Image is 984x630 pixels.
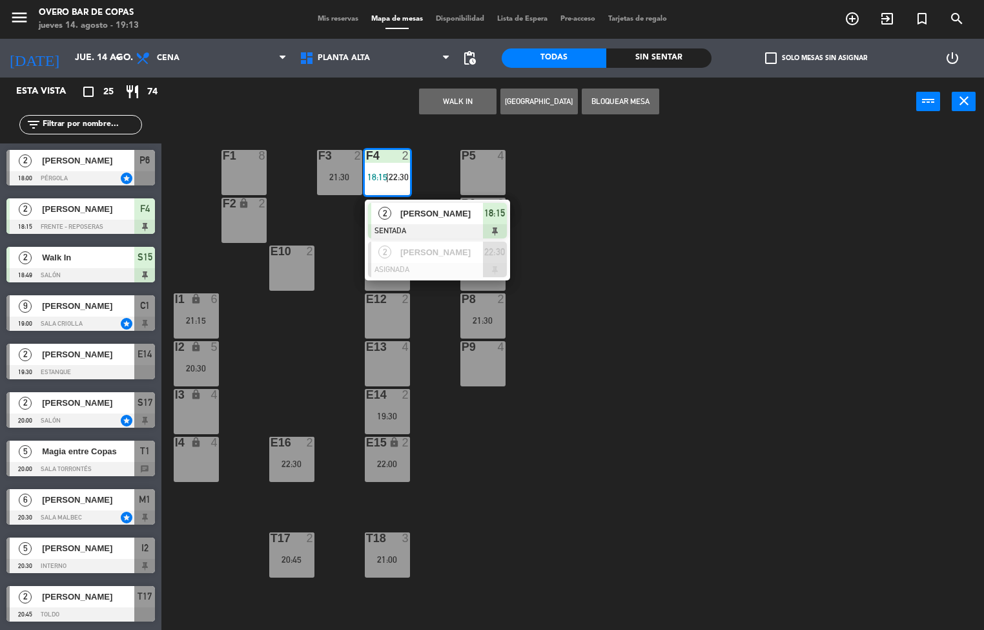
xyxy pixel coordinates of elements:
[138,346,152,362] span: E14
[402,293,409,305] div: 2
[365,459,410,468] div: 22:00
[429,16,491,23] span: Disponibilidad
[402,389,409,401] div: 2
[42,154,134,167] span: [PERSON_NAME]
[497,198,505,209] div: 2
[175,437,176,448] div: I4
[306,437,314,448] div: 2
[366,437,367,448] div: E15
[139,152,150,168] span: P6
[138,395,152,410] span: S17
[138,589,152,604] span: T17
[462,50,477,66] span: pending_actions
[484,244,505,260] span: 22:30
[491,16,554,23] span: Lista de Espera
[497,341,505,353] div: 4
[914,11,930,26] i: turned_in_not
[916,92,940,111] button: power_input
[147,85,158,100] span: 74
[945,50,960,66] i: power_settings_new
[500,89,578,114] button: [GEOGRAPHIC_DATA]
[125,84,140,100] i: restaurant
[921,93,936,109] i: power_input
[460,316,506,325] div: 21:30
[190,437,201,448] i: lock
[42,299,134,313] span: [PERSON_NAME]
[879,11,895,26] i: exit_to_app
[378,246,391,258] span: 2
[952,92,976,111] button: close
[42,348,134,361] span: [PERSON_NAME]
[258,198,266,209] div: 2
[190,293,201,304] i: lock
[210,389,218,401] div: 4
[41,118,141,132] input: Filtrar por nombre...
[140,298,150,313] span: C1
[139,492,150,507] span: M1
[19,154,32,167] span: 2
[210,293,218,305] div: 6
[306,532,314,544] div: 2
[317,173,362,182] div: 21:30
[6,84,93,100] div: Esta vista
[42,251,134,264] span: Walk In
[26,117,41,132] i: filter_list
[502,48,606,68] div: Todas
[190,389,201,400] i: lock
[554,16,602,23] span: Pre-acceso
[949,11,965,26] i: search
[210,341,218,353] div: 5
[19,494,32,507] span: 6
[402,532,409,544] div: 3
[956,93,972,109] i: close
[19,251,32,264] span: 2
[19,300,32,313] span: 9
[606,48,711,68] div: Sin sentar
[140,443,150,459] span: T1
[400,246,483,259] span: [PERSON_NAME]
[318,150,319,162] div: F3
[10,8,29,27] i: menu
[19,591,32,604] span: 2
[10,8,29,32] button: menu
[366,341,367,353] div: E13
[42,493,134,507] span: [PERSON_NAME]
[845,11,860,26] i: add_circle_outline
[258,150,266,162] div: 8
[175,293,176,305] div: I1
[389,437,400,448] i: lock
[81,84,96,100] i: crop_square
[366,150,367,162] div: F4
[269,555,314,564] div: 20:45
[765,52,867,64] label: Solo mesas sin asignar
[19,203,32,216] span: 2
[389,172,409,182] span: 22:30
[174,364,219,373] div: 20:30
[402,437,409,448] div: 2
[602,16,673,23] span: Tarjetas de regalo
[42,202,134,216] span: [PERSON_NAME]
[497,293,505,305] div: 2
[765,52,777,64] span: check_box_outline_blank
[19,445,32,458] span: 5
[175,341,176,353] div: I2
[402,150,409,162] div: 2
[103,85,114,100] span: 25
[484,205,505,221] span: 18:15
[140,201,150,216] span: F4
[19,542,32,555] span: 5
[400,207,483,220] span: [PERSON_NAME]
[141,540,149,556] span: I2
[138,249,152,265] span: S15
[365,16,429,23] span: Mapa de mesas
[39,6,139,19] div: Overo Bar de Copas
[210,437,218,448] div: 4
[19,348,32,361] span: 2
[582,89,659,114] button: Bloquear Mesa
[354,150,362,162] div: 2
